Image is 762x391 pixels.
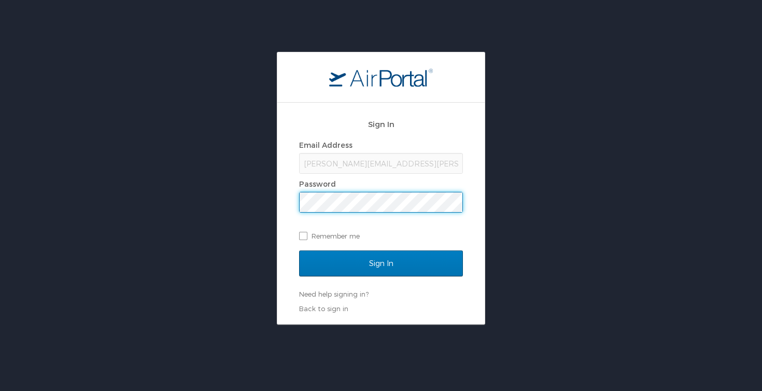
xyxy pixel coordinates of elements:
[299,118,463,130] h2: Sign In
[299,179,336,188] label: Password
[329,68,433,87] img: logo
[299,304,348,313] a: Back to sign in
[299,250,463,276] input: Sign In
[299,228,463,244] label: Remember me
[299,141,352,149] label: Email Address
[299,290,369,298] a: Need help signing in?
